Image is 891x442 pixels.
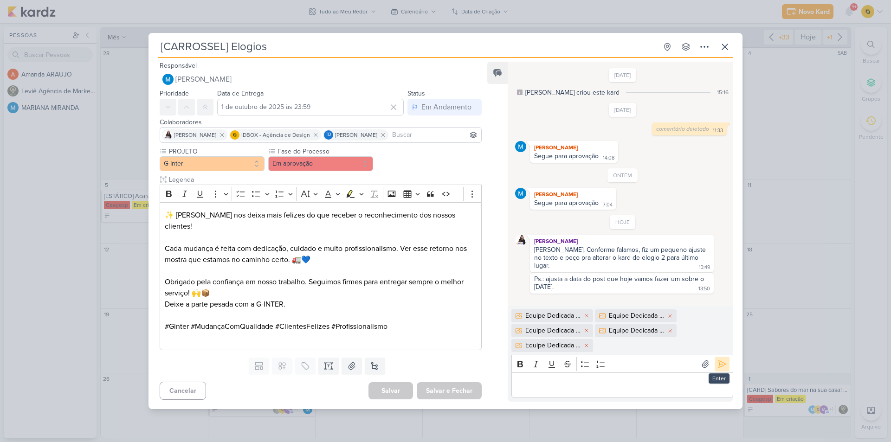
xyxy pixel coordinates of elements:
[160,71,482,88] button: [PERSON_NAME]
[515,141,526,152] img: MARIANA MIRANDA
[165,321,477,332] p: #Ginter #MudançaComQualidade #ClientesFelizes #Profissionalismo
[162,74,174,85] img: MARIANA MIRANDA
[158,38,657,55] input: Kard Sem Título
[532,190,614,199] div: [PERSON_NAME]
[160,90,189,97] label: Prioridade
[525,326,581,335] div: Equipe Dedicada - 03.png
[698,285,710,293] div: 13:50
[165,210,477,232] p: ✨ [PERSON_NAME] nos deixa mais felizes do que receber o reconhecimento dos nossos clientes!
[532,143,616,152] div: [PERSON_NAME]
[717,88,729,96] div: 15:16
[277,147,373,156] label: Fase do Processo
[174,131,216,139] span: [PERSON_NAME]
[160,202,482,350] div: Editor editing area: main
[160,156,265,171] button: G-Inter
[699,264,710,271] div: 13:49
[525,311,581,320] div: Equipe Dedicada - 01.png
[390,129,479,141] input: Buscar
[407,99,482,115] button: Em Andamento
[167,175,482,185] input: Texto sem título
[335,131,377,139] span: [PERSON_NAME]
[603,154,614,162] div: 14:08
[511,372,733,398] div: Editor editing area: main
[324,130,333,140] div: Thais de carvalho
[326,133,331,137] p: Td
[268,156,373,171] button: Em aprovação
[230,130,239,140] img: IDBOX - Agência de Design
[160,62,197,70] label: Responsável
[515,188,526,199] img: MARIANA MIRANDA
[217,90,264,97] label: Data de Entrega
[656,126,709,132] span: comentário deletado
[609,326,665,335] div: Equipe Dedicada - 04.png
[534,199,599,207] div: Segue para aprovação
[241,131,310,139] span: IDBOX - Agência de Design
[160,117,482,127] div: Colaboradores
[175,74,232,85] span: [PERSON_NAME]
[532,237,712,246] div: [PERSON_NAME]
[534,275,706,291] div: Ps.: ajusta a data do post que hoje vamos fazer um sobre o [DATE].
[217,99,404,115] input: Select a date
[709,373,730,384] div: Enter
[609,311,665,320] div: Equipe Dedicada - 02.png
[525,88,620,97] div: [PERSON_NAME] criou este kard
[603,201,613,209] div: 7:04
[713,127,723,135] div: 11:33
[407,90,425,97] label: Status
[160,185,482,203] div: Editor toolbar
[160,382,206,400] button: Cancelar
[421,102,471,113] div: Em Andamento
[534,152,599,160] div: Segue para aprovação
[515,235,526,246] img: Amannda Primo
[168,147,265,156] label: PROJETO
[165,299,477,310] p: Deixe a parte pesada com a G-INTER.
[165,232,477,265] p: Cada mudança é feita com dedicação, cuidado e muito profissionalismo. Ver esse retorno nos mostra...
[163,130,172,140] img: Amannda Primo
[525,340,581,350] div: Equipe Dedicada - 05.png
[511,355,733,373] div: Editor toolbar
[165,276,477,299] p: Obrigado pela confiança em nosso trabalho. Seguimos firmes para entregar sempre o melhor serviço! 🙌📦
[534,246,708,269] div: [PERSON_NAME]. Conforme falamos, fiz um pequeno ajuste no texto e peço pra alterar o kard de elog...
